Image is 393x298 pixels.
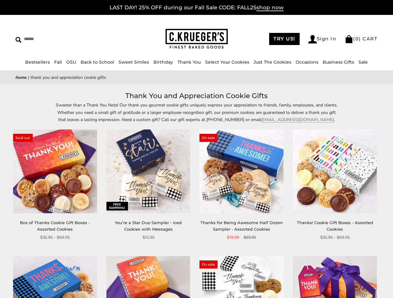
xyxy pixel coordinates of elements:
[293,129,377,213] img: Thanks! Cookie Gift Boxes - Assorted Cookies
[110,4,283,11] a: LAST DAY! 25% OFF during our Fall Sale CODE: FALL25shop now
[16,34,98,44] input: Search
[256,4,283,11] span: shop now
[199,134,218,142] span: On sale
[16,74,377,81] nav: breadcrumbs
[20,220,90,232] a: Box of Thanks Cookie Gift Boxes - Assorted Cookies
[296,59,318,65] a: Occasions
[297,220,373,232] a: Thanks! Cookie Gift Boxes - Assorted Cookies
[320,234,350,241] span: $35.95 - $69.95
[200,220,283,232] a: Thanks for Being Awesome Half Dozen Sampler - Assorted Cookies
[66,59,76,65] a: OSU
[261,117,334,123] a: [EMAIL_ADDRESS][DOMAIN_NAME]
[13,134,33,142] span: Sold out
[16,74,27,80] a: Home
[25,59,50,65] a: Bestsellers
[115,220,182,232] a: You’re a Star Duo Sampler - Iced Cookies with Messages
[227,234,239,241] span: $19.99
[13,129,97,213] img: Box of Thanks Cookie Gift Boxes - Assorted Cookies
[323,59,354,65] a: Business Gifts
[199,129,283,213] img: Thanks for Being Awesome Half Dozen Sampler - Assorted Cookies
[16,37,21,43] img: Search
[143,234,154,241] span: $12.95
[153,59,173,65] a: Birthday
[358,59,368,65] a: Sale
[54,59,62,65] a: Fall
[308,35,336,43] a: Sign In
[30,74,106,80] span: Thank You and Appreciation Cookie Gifts
[308,35,317,43] img: Account
[166,29,228,49] img: C.KRUEGER'S
[205,59,249,65] a: Select Your Cookies
[106,129,190,213] img: You’re a Star Duo Sampler - Iced Cookies with Messages
[269,33,300,45] a: TRY US!
[345,36,377,42] a: (0) CART
[199,260,218,269] span: On sale
[355,36,359,42] span: 0
[25,90,368,102] h1: Thank You and Appreciation Cookie Gifts
[119,59,149,65] a: Sweet Smiles
[244,234,256,241] span: $23.95
[81,59,114,65] a: Back to School
[28,74,29,80] span: |
[177,59,201,65] a: Thank You
[345,35,353,43] img: Bag
[40,234,70,241] span: $35.95 - $69.95
[54,102,340,123] p: Sweeter than a Thank You Note! Our thank you gourmet cookie gifts uniquely express your appreciat...
[254,59,291,65] a: Just The Cookies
